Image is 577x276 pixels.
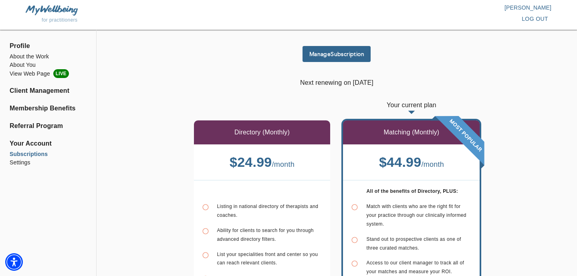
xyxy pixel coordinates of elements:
[379,154,422,170] b: $ 44.99
[217,228,314,242] span: Ability for clients to search for you through advanced directory filters.
[10,69,87,78] li: View Web Page
[119,78,555,88] p: Next renewing on [DATE]
[5,253,23,271] div: Accessibility Menu
[303,46,371,62] button: ManageSubscription
[10,52,87,61] a: About the Work
[366,204,466,227] span: Match with clients who are the right fit for your practice through our clinically informed system.
[10,139,87,148] span: Your Account
[10,104,87,113] a: Membership Benefits
[366,236,461,251] span: Stand out to prospective clients as one of three curated matches.
[10,158,87,167] a: Settings
[26,5,78,15] img: MyWellbeing
[10,69,87,78] a: View Web PageLIVE
[430,116,484,170] img: banner
[522,14,548,24] span: log out
[217,204,319,218] span: Listing in national directory of therapists and coaches.
[366,188,458,194] b: All of the benefits of Directory, PLUS:
[384,128,440,137] p: Matching (Monthly)
[42,17,78,23] span: for practitioners
[518,12,551,26] button: log out
[230,154,272,170] b: $ 24.99
[366,260,464,274] span: Access to our client manager to track all of your matches and measure your ROI.
[306,50,367,58] span: Manage Subscription
[10,61,87,69] a: About You
[421,160,444,168] span: / month
[10,150,87,158] a: Subscriptions
[234,128,290,137] p: Directory (Monthly)
[217,252,318,266] span: List your specialities front and center so you can reach relevant clients.
[10,41,87,51] span: Profile
[10,121,87,131] a: Referral Program
[10,86,87,96] a: Client Management
[343,100,480,120] p: Your current plan
[272,160,295,168] span: / month
[53,69,69,78] span: LIVE
[288,4,551,12] p: [PERSON_NAME]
